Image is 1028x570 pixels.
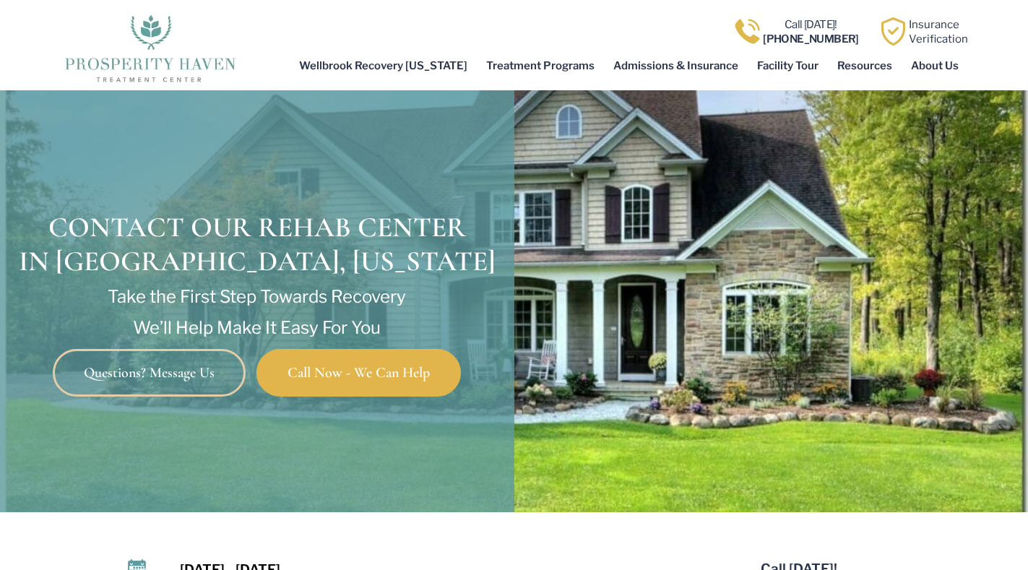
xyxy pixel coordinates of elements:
a: Call [DATE]![PHONE_NUMBER] [763,18,859,46]
a: Resources [828,49,902,82]
a: Facility Tour [748,49,828,82]
img: The logo for Prosperity Haven Addiction Recovery Center. [60,11,240,83]
p: Take the First Step Towards Recovery [7,288,507,306]
a: Wellbrook Recovery [US_STATE] [290,49,477,82]
a: Questions? Message Us [53,349,246,397]
img: Learn how Prosperity Haven, a verified substance abuse center can help you overcome your addiction [879,17,907,46]
a: InsuranceVerification [909,18,968,46]
span: Call Now - We Can Help [288,366,430,380]
span: Questions? Message Us [84,366,215,380]
a: Treatment Programs [477,49,604,82]
img: Call one of Prosperity Haven's dedicated counselors today so we can help you overcome addiction [733,17,761,46]
p: We’ll Help Make It Easy For You [7,319,507,337]
a: Admissions & Insurance [604,49,748,82]
a: Call Now - We Can Help [256,349,461,397]
b: [PHONE_NUMBER] [763,33,859,46]
a: About Us [902,49,968,82]
h1: Contact Our Rehab Center in [GEOGRAPHIC_DATA], [US_STATE] [7,211,507,279]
